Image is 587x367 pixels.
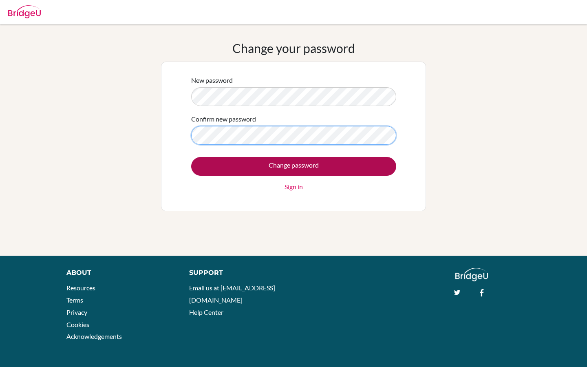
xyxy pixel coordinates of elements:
[189,284,275,304] a: Email us at [EMAIL_ADDRESS][DOMAIN_NAME]
[66,284,95,292] a: Resources
[191,114,256,124] label: Confirm new password
[66,296,83,304] a: Terms
[66,268,171,278] div: About
[66,308,87,316] a: Privacy
[232,41,355,55] h1: Change your password
[455,268,488,281] img: logo_white@2x-f4f0deed5e89b7ecb1c2cc34c3e3d731f90f0f143d5ea2071677605dd97b5244.png
[66,332,122,340] a: Acknowledgements
[191,157,396,176] input: Change password
[191,75,233,85] label: New password
[189,268,285,278] div: Support
[8,5,41,18] img: Bridge-U
[189,308,223,316] a: Help Center
[285,182,303,192] a: Sign in
[66,321,89,328] a: Cookies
